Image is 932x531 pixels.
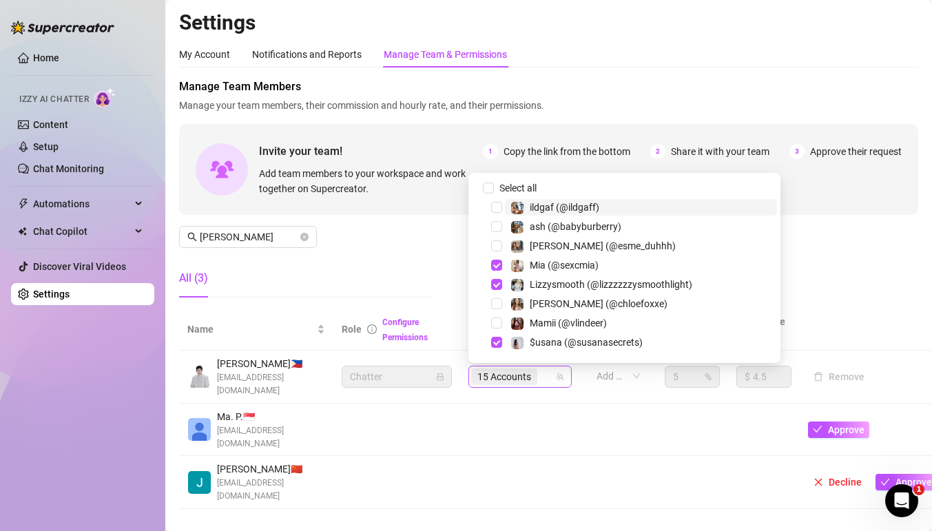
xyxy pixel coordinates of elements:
[33,220,131,242] span: Chat Copilot
[491,337,502,348] span: Select tree node
[808,421,869,438] button: Approve
[217,477,325,503] span: [EMAIL_ADDRESS][DOMAIN_NAME]
[179,79,918,95] span: Manage Team Members
[808,368,870,385] button: Remove
[350,366,444,387] span: Chatter
[18,227,27,236] img: Chat Copilot
[913,484,924,495] span: 1
[187,322,314,337] span: Name
[808,474,867,490] button: Decline
[188,365,211,388] img: Paul Andrei Casupanan
[814,477,823,487] span: close
[217,424,325,450] span: [EMAIL_ADDRESS][DOMAIN_NAME]
[511,337,524,349] img: $usana (@susanasecrets)
[530,202,599,213] span: ildgaf (@ildgaff)
[511,202,524,214] img: ildgaf (@ildgaff)
[491,317,502,329] span: Select tree node
[33,289,70,300] a: Settings
[300,233,309,241] button: close-circle
[491,240,502,251] span: Select tree node
[477,369,531,384] span: 15 Accounts
[511,298,524,311] img: Chloe (@chloefoxxe)
[556,373,564,381] span: team
[179,270,208,287] div: All (3)
[217,356,325,371] span: [PERSON_NAME] 🇵🇭
[511,317,524,330] img: Mamii (@vlindeer)
[179,47,230,62] div: My Account
[187,232,197,242] span: search
[491,260,502,271] span: Select tree node
[530,337,643,348] span: $usana (@susanasecrets)
[33,193,131,215] span: Automations
[18,198,29,209] span: thunderbolt
[259,143,483,160] span: Invite your team!
[530,317,607,329] span: Mamii (@vlindeer)
[384,47,507,62] div: Manage Team & Permissions
[179,10,918,36] h2: Settings
[33,52,59,63] a: Home
[494,180,542,196] span: Select all
[217,461,325,477] span: [PERSON_NAME] 🇨🇳
[829,477,862,488] span: Decline
[259,166,477,196] span: Add team members to your workspace and work together on Supercreator.
[491,202,502,213] span: Select tree node
[94,87,116,107] img: AI Chatter
[179,309,333,351] th: Name
[11,21,114,34] img: logo-BBDzfeDw.svg
[33,119,68,130] a: Content
[530,240,676,251] span: [PERSON_NAME] (@esme_duhhh)
[880,477,890,487] span: check
[471,368,537,385] span: 15 Accounts
[650,144,665,159] span: 2
[789,144,805,159] span: 3
[436,373,444,381] span: lock
[810,144,902,159] span: Approve their request
[252,47,362,62] div: Notifications and Reports
[19,93,89,106] span: Izzy AI Chatter
[33,261,126,272] a: Discover Viral Videos
[188,471,211,494] img: John Paul Carampatana
[813,424,822,434] span: check
[483,144,498,159] span: 1
[511,279,524,291] img: Lizzysmooth (@lizzzzzzysmoothlight)
[188,418,211,441] img: Ma. Pauline Barachina
[33,163,104,174] a: Chat Monitoring
[671,144,769,159] span: Share it with your team
[200,229,298,244] input: Search members
[828,424,864,435] span: Approve
[895,477,932,488] span: Approve
[33,141,59,152] a: Setup
[530,298,667,309] span: [PERSON_NAME] (@chloefoxxe)
[217,371,325,397] span: [EMAIL_ADDRESS][DOMAIN_NAME]
[504,144,630,159] span: Copy the link from the bottom
[511,221,524,233] img: ash (@babyburberry)
[530,260,599,271] span: Mia (@sexcmia)
[530,279,692,290] span: Lizzysmooth (@lizzzzzzysmoothlight)
[367,324,377,334] span: info-circle
[491,298,502,309] span: Select tree node
[217,409,325,424] span: Ma. P. 🇸🇬
[885,484,918,517] iframe: Intercom live chat
[382,317,428,342] a: Configure Permissions
[511,240,524,253] img: Esmeralda (@esme_duhhh)
[491,221,502,232] span: Select tree node
[342,324,362,335] span: Role
[491,279,502,290] span: Select tree node
[511,260,524,272] img: Mia (@sexcmia)
[530,221,621,232] span: ash (@babyburberry)
[179,98,918,113] span: Manage your team members, their commission and hourly rate, and their permissions.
